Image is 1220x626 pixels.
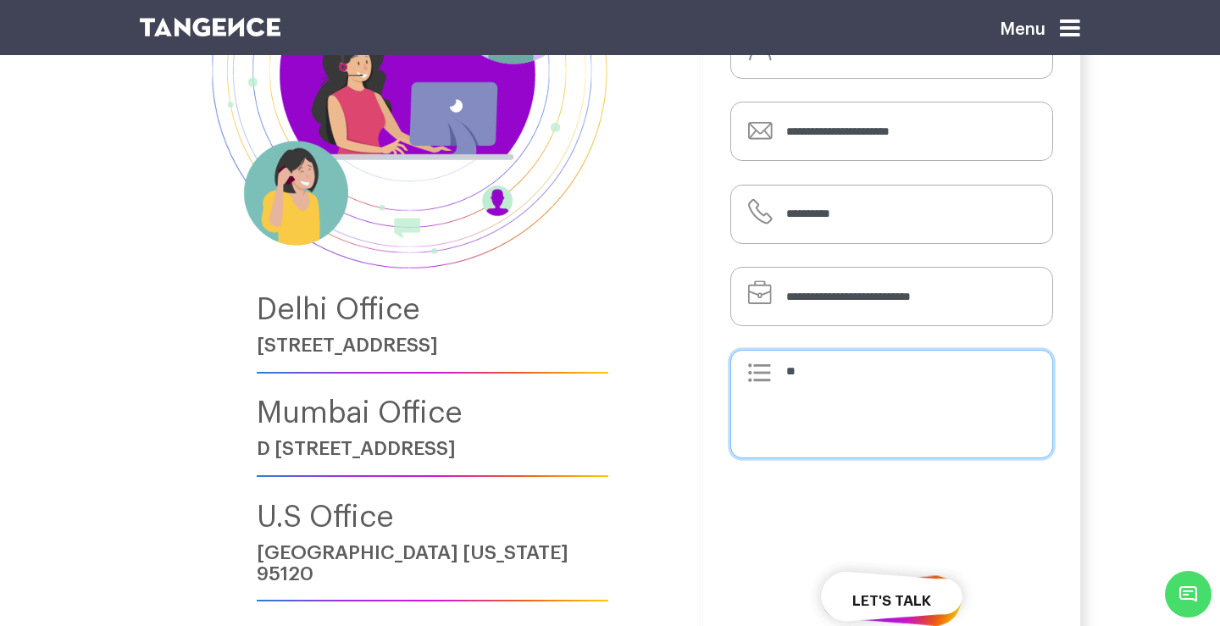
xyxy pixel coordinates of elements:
[763,481,1021,547] iframe: reCAPTCHA
[1165,571,1212,618] span: Chat Widget
[257,542,608,584] h6: [GEOGRAPHIC_DATA] [US_STATE] 95120
[140,18,280,36] img: logo SVG
[257,501,608,534] h4: U.S Office
[257,293,608,326] h4: Delhi Office
[257,438,608,459] h6: D [STREET_ADDRESS]
[257,335,608,356] h6: [STREET_ADDRESS]
[257,396,608,429] h4: Mumbai Office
